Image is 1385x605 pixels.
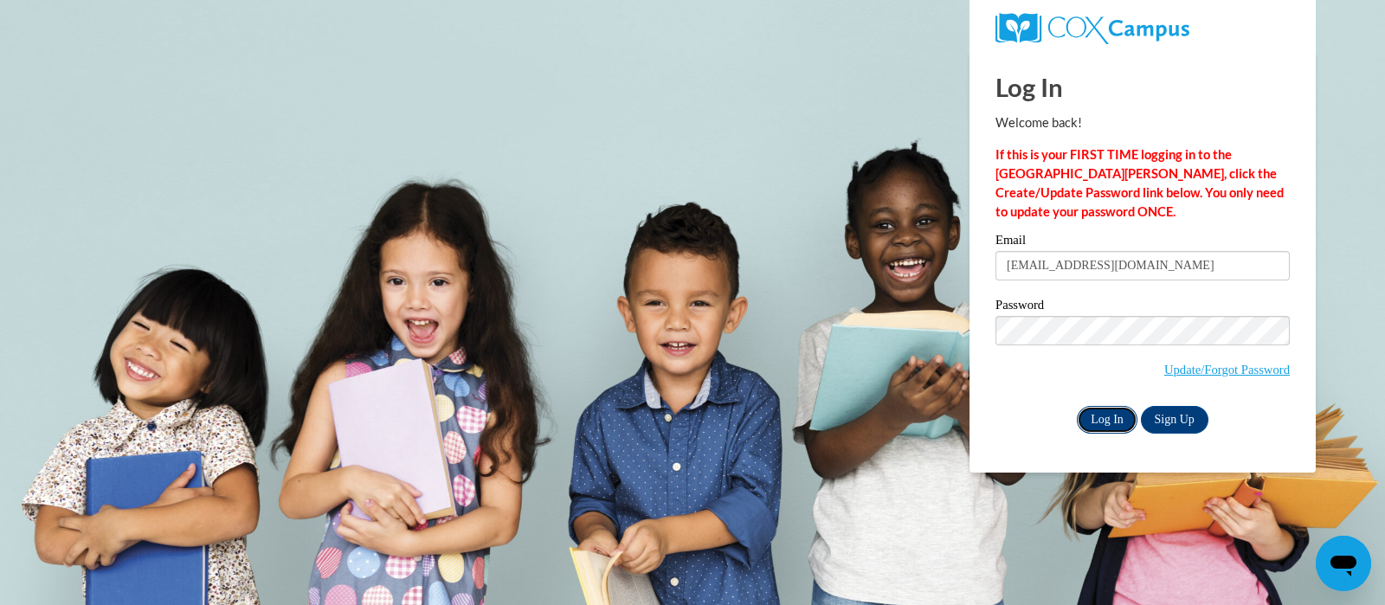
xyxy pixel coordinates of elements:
iframe: Button to launch messaging window, conversation in progress [1316,536,1371,591]
strong: If this is your FIRST TIME logging in to the [GEOGRAPHIC_DATA][PERSON_NAME], click the Create/Upd... [995,147,1284,219]
input: Log In [1077,406,1137,434]
a: Sign Up [1141,406,1208,434]
p: Welcome back! [995,113,1290,132]
h1: Log In [995,69,1290,105]
img: COX Campus [995,13,1189,44]
label: Email [995,234,1290,251]
a: Update/Forgot Password [1164,363,1290,377]
label: Password [995,299,1290,316]
a: COX Campus [995,13,1290,44]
